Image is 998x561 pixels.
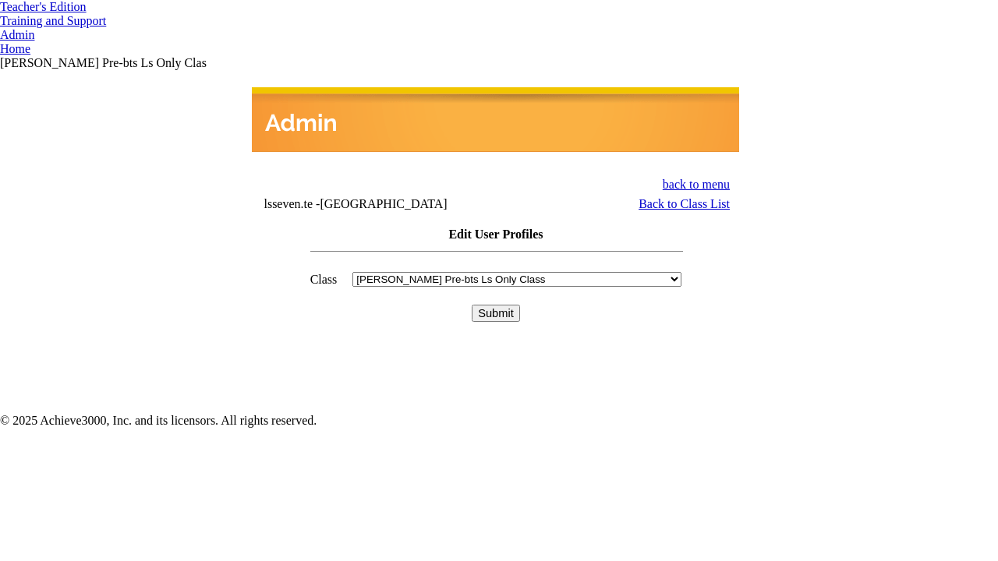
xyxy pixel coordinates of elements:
[639,197,730,210] a: Back to Class List
[320,197,447,210] nobr: [GEOGRAPHIC_DATA]
[663,178,730,191] a: back to menu
[310,271,338,288] td: Class
[448,228,543,241] span: Edit User Profiles
[87,4,94,11] img: teacher_arrow.png
[106,20,112,25] img: teacher_arrow_small.png
[252,87,739,152] img: header
[264,197,550,211] td: lsseven.te -
[472,305,520,322] input: Submit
